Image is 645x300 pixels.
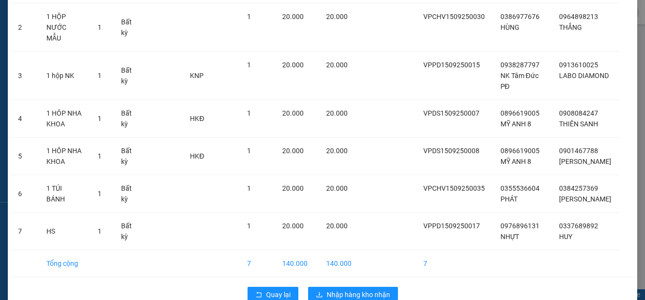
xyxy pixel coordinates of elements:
span: 0964898213 [559,13,598,20]
td: Bất kỳ [113,100,145,138]
span: HUY [559,233,572,240]
span: 1 [247,184,251,192]
span: rollback [255,291,262,299]
td: 140.000 [274,250,318,277]
span: THẮNG [559,23,582,31]
span: 0896619005 [500,147,540,155]
span: 20.000 [282,222,304,230]
span: MỸ ANH 8 [500,158,531,165]
span: 20.000 [282,13,304,20]
td: Bất kỳ [113,3,145,52]
span: 1 [247,61,251,69]
span: 0386977676 [500,13,540,20]
span: HÙNG [500,23,520,31]
td: 4 [10,100,39,138]
td: HS [39,213,90,250]
span: Quay lại [266,289,291,300]
span: VPPD1509250017 [423,222,480,230]
span: 0938287797 [500,61,540,69]
span: 20.000 [326,222,348,230]
span: 20.000 [282,184,304,192]
span: 1 [98,115,102,122]
span: 20.000 [326,61,348,69]
span: 1 [98,227,102,235]
td: 1 HỘP NƯỚC MẪU [39,3,90,52]
td: 1 TÚI BÁNH [39,175,90,213]
span: VPCHV1509250035 [423,184,485,192]
span: 20.000 [326,147,348,155]
span: LABO DIAMOND [559,72,609,80]
span: download [316,291,323,299]
span: VPPD1509250015 [423,61,480,69]
span: 0976896131 [500,222,540,230]
td: 3 [10,52,39,100]
span: 20.000 [282,147,304,155]
td: 7 [10,213,39,250]
td: 2 [10,3,39,52]
td: 6 [10,175,39,213]
td: 1 HÔP NHA KHOA [39,138,90,175]
span: 20.000 [326,109,348,117]
span: 1 [247,147,251,155]
span: 0908084247 [559,109,598,117]
span: NK Tâm Đức PĐ [500,72,539,90]
span: [PERSON_NAME] [559,195,611,203]
span: 20.000 [326,184,348,192]
span: THIÊN SANH [559,120,598,128]
span: HKĐ [190,152,204,160]
td: 140.000 [318,250,359,277]
span: VPCHV1509250030 [423,13,485,20]
span: KNP [190,72,204,80]
span: HKĐ [190,115,204,122]
td: Bất kỳ [113,138,145,175]
span: [PERSON_NAME] [559,158,611,165]
span: 0913610025 [559,61,598,69]
span: 1 [98,72,102,80]
span: PHÁT [500,195,518,203]
span: 0355536604 [500,184,540,192]
span: 1 [98,190,102,198]
span: 1 [98,152,102,160]
span: 1 [247,222,251,230]
span: VPDS1509250007 [423,109,479,117]
td: Tổng cộng [39,250,90,277]
span: 20.000 [326,13,348,20]
span: 1 [247,109,251,117]
span: 0384257369 [559,184,598,192]
td: Bất kỳ [113,213,145,250]
td: 1 HÔP NHA KHOA [39,100,90,138]
span: Nhập hàng kho nhận [327,289,390,300]
span: 0337689892 [559,222,598,230]
td: Bất kỳ [113,175,145,213]
td: 1 hộp NK [39,52,90,100]
span: 1 [98,23,102,31]
td: 5 [10,138,39,175]
span: 20.000 [282,109,304,117]
span: 20.000 [282,61,304,69]
span: VPDS1509250008 [423,147,479,155]
td: 7 [239,250,274,277]
span: 0896619005 [500,109,540,117]
span: MỸ ANH 8 [500,120,531,128]
span: 0901467788 [559,147,598,155]
td: 7 [416,250,493,277]
span: 1 [247,13,251,20]
span: NHỰT [500,233,519,240]
td: Bất kỳ [113,52,145,100]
